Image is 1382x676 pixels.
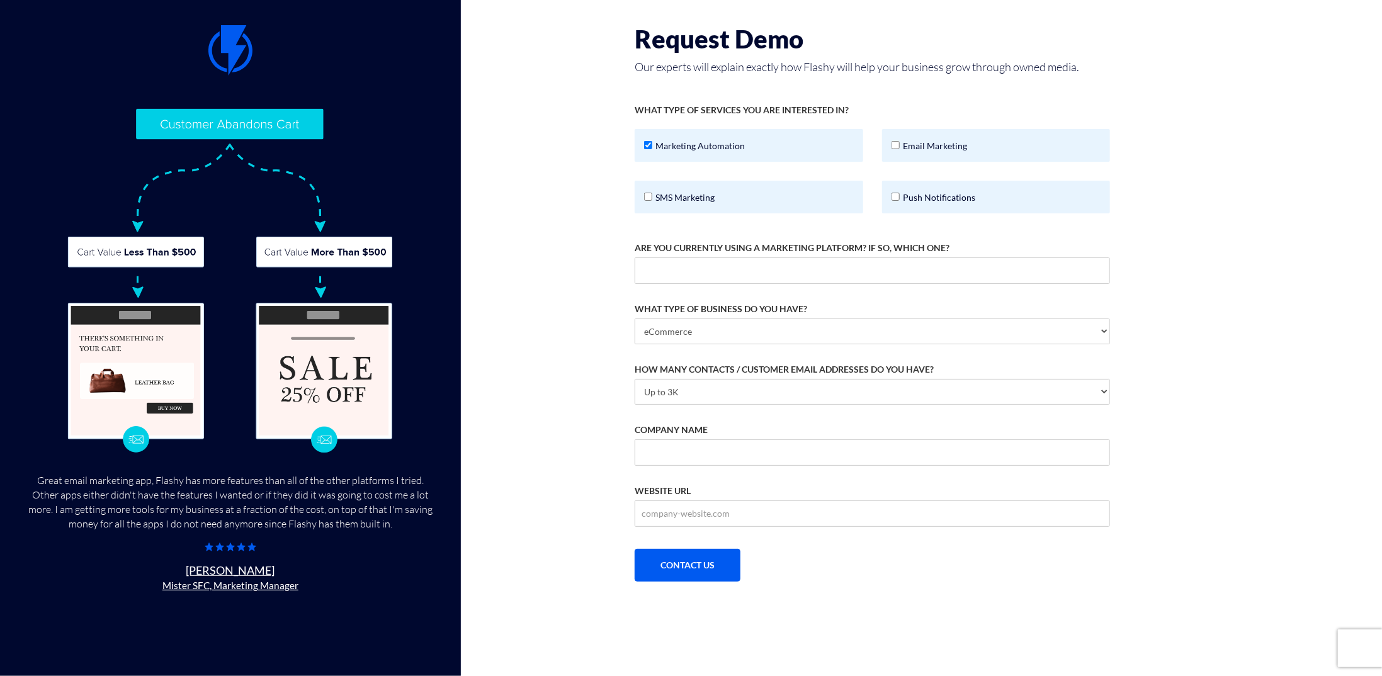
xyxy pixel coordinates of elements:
[644,193,652,201] input: SMS Marketing
[892,193,900,201] input: Push Notifications
[635,485,691,497] label: WEBSITE URL
[25,563,436,593] u: [PERSON_NAME]
[644,141,652,149] input: Marketing Automation
[635,181,863,213] label: SMS Marketing
[635,104,849,116] label: WHAT TYPE OF SERVICES YOU ARE INTERESTED IN?
[66,107,394,454] img: Flashy
[635,303,807,315] label: WHAT TYPE OF BUSINESS DO YOU HAVE?
[635,25,1110,53] h1: Request Demo
[635,500,1110,527] input: company-website.com
[635,242,949,254] label: ARE YOU CURRENTLY USING A MARKETING PLATFORM? IF SO, WHICH ONE?
[635,549,740,582] button: CONTACT US
[635,424,708,436] label: COMPANY NAME
[635,363,934,376] label: HOW MANY CONTACTS / CUSTOMER EMAIL ADDRESSES DO YOU HAVE?
[25,579,436,593] small: Mister SFC, Marketing Manager
[25,473,436,531] div: Great email marketing app, Flashy has more features than all of the other platforms I tried. Othe...
[635,59,1110,76] span: Our experts will explain exactly how Flashy will help your business grow through owned media.
[882,129,1111,162] label: Email Marketing
[892,141,900,149] input: Email Marketing
[635,129,863,162] label: Marketing Automation
[882,181,1111,213] label: Push Notifications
